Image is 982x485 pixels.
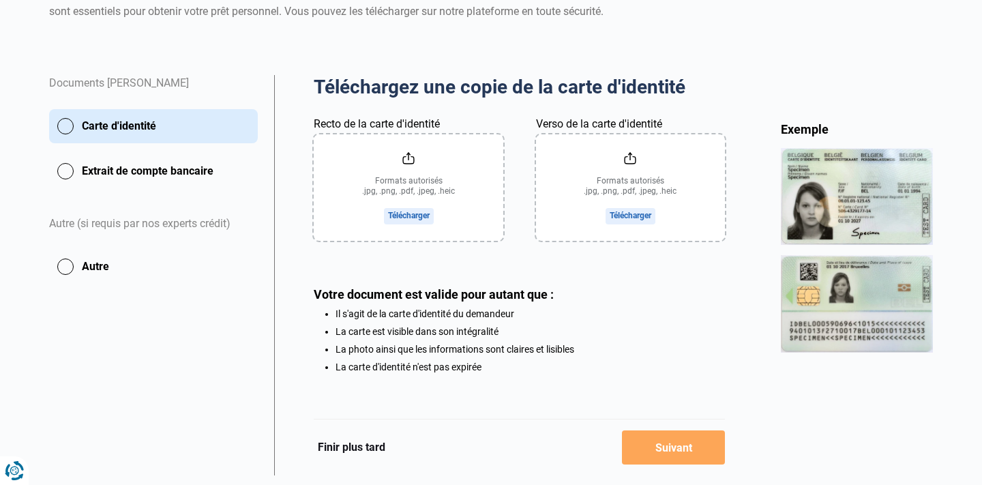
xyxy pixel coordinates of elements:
label: Recto de la carte d'identité [314,116,440,132]
button: Finir plus tard [314,439,389,456]
li: Il s'agit de la carte d'identité du demandeur [336,308,725,319]
div: Votre document est valide pour autant que : [314,287,725,302]
button: Extrait de compte bancaire [49,154,258,188]
li: La carte d'identité n'est pas expirée [336,362,725,372]
button: Suivant [622,430,725,465]
button: Autre [49,250,258,284]
div: Exemple [781,121,934,137]
li: La photo ainsi que les informations sont claires et lisibles [336,344,725,355]
img: idCard [781,148,934,352]
li: La carte est visible dans son intégralité [336,326,725,337]
div: Autre (si requis par nos experts crédit) [49,199,258,250]
h2: Téléchargez une copie de la carte d'identité [314,75,725,100]
button: Carte d'identité [49,109,258,143]
div: Documents [PERSON_NAME] [49,75,258,109]
label: Verso de la carte d'identité [536,116,662,132]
